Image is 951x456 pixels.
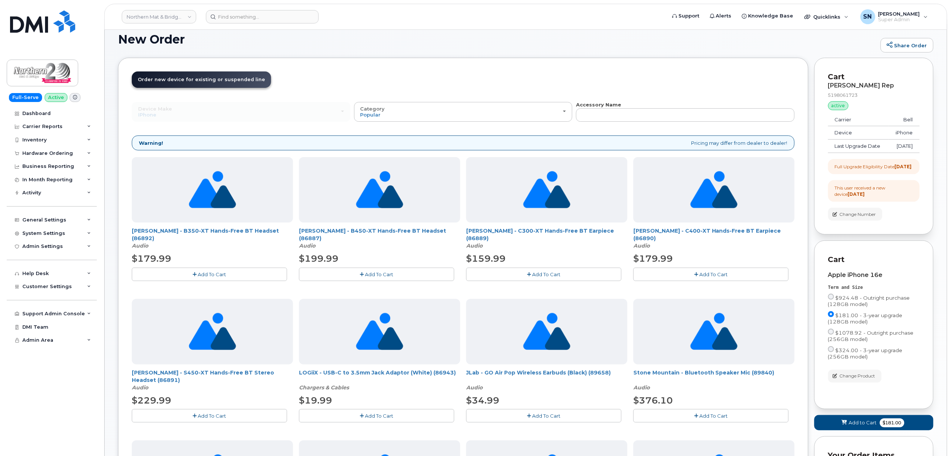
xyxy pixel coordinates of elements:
[828,126,888,140] td: Device
[700,271,728,277] span: Add To Cart
[716,12,732,20] span: Alerts
[356,299,403,364] img: no_image_found-2caef05468ed5679b831cfe6fc140e25e0c280774317ffc20a367ab7fd17291e.png
[132,268,287,281] button: Add To Cart
[466,409,621,422] button: Add To Cart
[466,369,611,376] a: JLab - GO Air Pop Wireless Earbuds (Black) (89658)
[189,299,236,364] img: no_image_found-2caef05468ed5679b831cfe6fc140e25e0c280774317ffc20a367ab7fd17291e.png
[828,113,888,127] td: Carrier
[828,346,834,352] input: $324.00 - 3-year upgrade (256GB model)
[828,330,914,342] span: $1078.92 - Outright purchase (256GB model)
[466,268,621,281] button: Add To Cart
[356,157,403,223] img: no_image_found-2caef05468ed5679b831cfe6fc140e25e0c280774317ffc20a367ab7fd17291e.png
[132,395,171,406] span: $229.99
[532,413,561,419] span: Add To Cart
[737,9,799,23] a: Knowledge Base
[828,347,903,360] span: $324.00 - 3-year upgrade (256GB model)
[919,424,945,450] iframe: Messenger Launcher
[895,164,912,169] strong: [DATE]
[633,409,789,422] button: Add To Cart
[633,369,775,376] a: Stone Mountain - Bluetooth Speaker Mic (89840)
[878,17,920,23] span: Super Admin
[365,271,394,277] span: Add To Cart
[523,299,570,364] img: no_image_found-2caef05468ed5679b831cfe6fc140e25e0c280774317ffc20a367ab7fd17291e.png
[466,253,506,264] span: $159.99
[118,33,877,46] h1: New Order
[888,140,920,153] td: [DATE]
[633,227,795,249] div: Parrott - C400-XT Hands-Free BT Earpiece (86890)
[633,268,789,281] button: Add To Cart
[814,14,841,20] span: Quicklinks
[299,227,446,242] a: [PERSON_NAME] - B450-XT Hands-Free BT Headset (86887)
[840,373,875,379] span: Change Product
[828,295,910,307] span: $924.48 - Outright purchase (128GB model)
[840,211,876,218] span: Change Number
[360,112,381,118] span: Popular
[198,271,226,277] span: Add To Cart
[466,227,627,249] div: Parrott - C300-XT Hands-Free BT Earpiece (86889)
[132,227,293,249] div: Parrott - B350-XT Hands-Free BT Headset (86892)
[828,101,849,110] div: active
[828,272,920,278] div: Apple iPhone 16e
[828,140,888,153] td: Last Upgrade Date
[633,253,673,264] span: $179.99
[888,113,920,127] td: Bell
[466,227,614,242] a: [PERSON_NAME] - C300-XT Hands-Free BT Earpiece (86889)
[633,395,673,406] span: $376.10
[633,384,650,391] em: Audio
[299,369,460,391] div: LOGiiX - USB-C to 3.5mm Jack Adaptor (White) (86943)
[354,102,573,121] button: Category Popular
[532,271,561,277] span: Add To Cart
[132,253,171,264] span: $179.99
[849,419,877,426] span: Add to Cart
[132,369,274,383] a: [PERSON_NAME] - S450-XT Hands-Free BT Stereo Headset (86891)
[828,254,920,265] p: Cart
[880,418,904,427] span: $181.00
[748,12,793,20] span: Knowledge Base
[828,208,882,221] button: Change Number
[799,9,854,24] div: Quicklinks
[828,294,834,300] input: $924.48 - Outright purchase (128GB model)
[189,157,236,223] img: no_image_found-2caef05468ed5679b831cfe6fc140e25e0c280774317ffc20a367ab7fd17291e.png
[576,102,621,108] strong: Accessory Name
[667,9,704,23] a: Support
[466,369,627,391] div: JLab - GO Air Pop Wireless Earbuds (Black) (89658)
[299,242,315,249] em: Audio
[633,369,795,391] div: Stone Mountain - Bluetooth Speaker Mic (89840)
[132,369,293,391] div: Parrott - S450-XT Hands-Free BT Stereo Headset (86891)
[814,415,933,430] button: Add to Cart $181.00
[678,12,699,20] span: Support
[828,92,920,98] div: 5198061723
[828,312,903,325] span: $181.00 - 3-year upgrade (128GB model)
[299,369,456,376] a: LOGiiX - USB-C to 3.5mm Jack Adaptor (White) (86943)
[700,413,728,419] span: Add To Cart
[828,329,834,335] input: $1078.92 - Outright purchase (256GB model)
[466,242,483,249] em: Audio
[835,163,912,170] div: Full Upgrade Eligibility Date
[523,157,570,223] img: no_image_found-2caef05468ed5679b831cfe6fc140e25e0c280774317ffc20a367ab7fd17291e.png
[828,284,920,291] div: Term and Size
[881,38,933,53] a: Share Order
[466,395,499,406] span: $34.99
[132,384,148,391] em: Audio
[206,10,319,23] input: Find something...
[835,185,913,197] div: This user received a new device
[299,395,332,406] span: $19.99
[299,409,454,422] button: Add To Cart
[690,299,738,364] img: no_image_found-2caef05468ed5679b831cfe6fc140e25e0c280774317ffc20a367ab7fd17291e.png
[139,140,163,147] strong: Warning!
[299,268,454,281] button: Add To Cart
[888,126,920,140] td: iPhone
[198,413,226,419] span: Add To Cart
[299,253,338,264] span: $199.99
[360,106,385,112] span: Category
[704,9,737,23] a: Alerts
[132,227,279,242] a: [PERSON_NAME] - B350-XT Hands-Free BT Headset (86892)
[690,157,738,223] img: no_image_found-2caef05468ed5679b831cfe6fc140e25e0c280774317ffc20a367ab7fd17291e.png
[828,311,834,317] input: $181.00 - 3-year upgrade (128GB model)
[132,135,795,151] div: Pricing may differ from dealer to dealer!
[633,227,781,242] a: [PERSON_NAME] - C400-XT Hands-Free BT Earpiece (86890)
[299,227,460,249] div: Parrott - B450-XT Hands-Free BT Headset (86887)
[633,242,650,249] em: Audio
[365,413,394,419] span: Add To Cart
[299,384,349,391] em: Chargers & Cables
